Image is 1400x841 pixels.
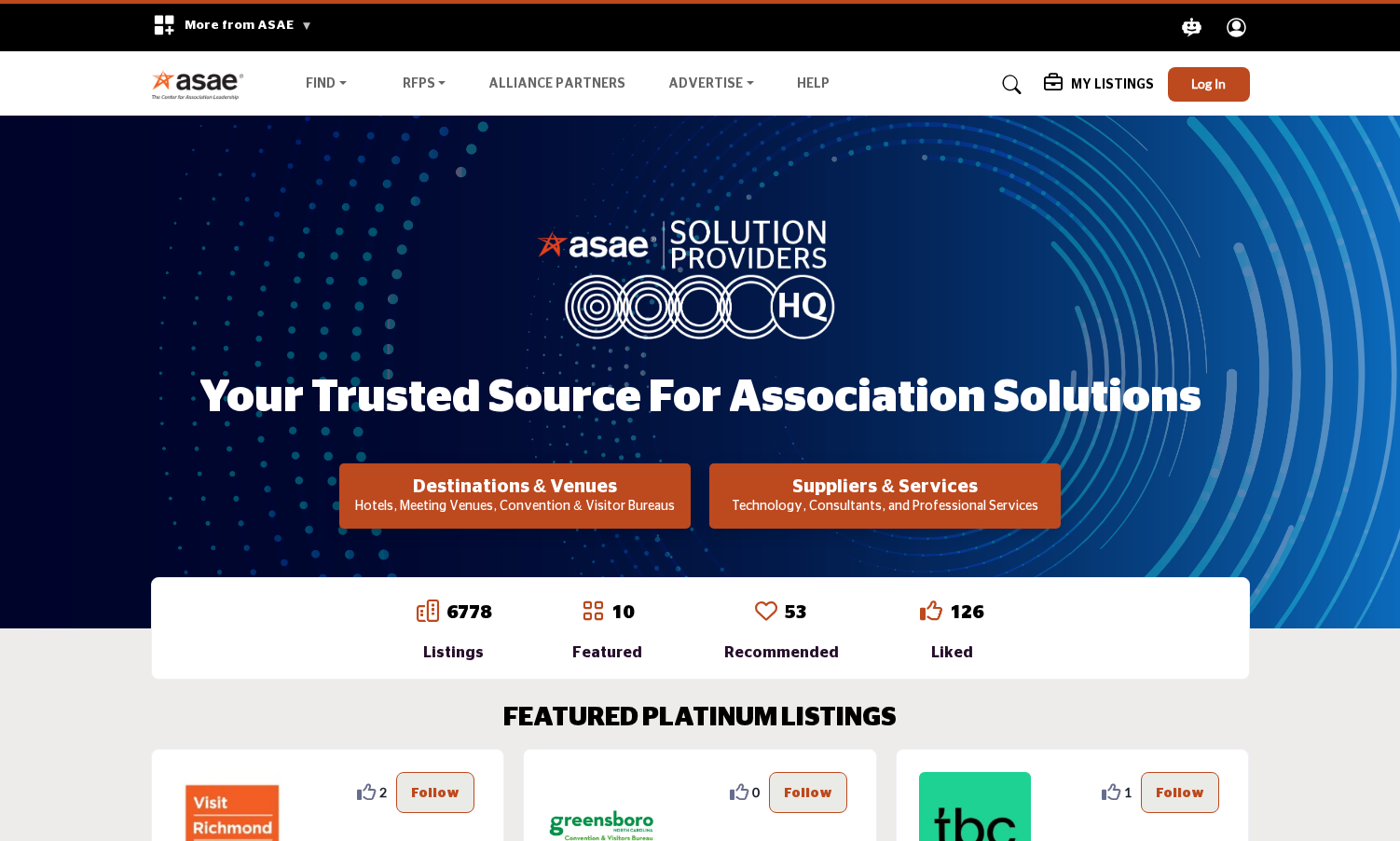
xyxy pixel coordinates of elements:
[755,600,777,626] a: Go to Recommended
[199,369,1201,427] h1: Your Trusted Source for Association Solutions
[715,476,1055,498] h2: Suppliers & Services
[1044,74,1154,96] div: My Listings
[390,72,460,98] a: RFPs
[1191,76,1226,91] span: Log In
[339,463,691,529] button: Destinations & Venues Hotels, Meeting Venues, Convention & Visitor Bureaus
[950,603,983,622] a: 126
[709,463,1061,529] button: Suppliers & Services Technology, Consultants, and Professional Services
[293,72,360,98] a: Find
[379,782,387,802] span: 2
[396,772,474,813] button: Follow
[920,641,983,664] div: Liked
[655,72,767,98] a: Advertise
[345,476,685,498] h2: Destinations & Venues
[151,69,254,100] img: Site Logo
[1168,67,1250,102] button: Log In
[488,77,625,90] a: Alliance Partners
[417,641,491,664] div: Listings
[1071,76,1154,93] h5: My Listings
[345,498,685,517] p: Hotels, Meeting Venues, Convention & Visitor Bureaus
[582,600,604,626] a: Go to Featured
[537,215,863,338] img: image
[446,603,491,622] a: 6778
[785,603,807,622] a: 53
[185,19,312,32] span: More from ASAE
[141,4,324,51] div: More from ASAE
[611,603,634,622] a: 10
[572,641,642,664] div: Featured
[784,782,832,803] p: Follow
[920,600,942,622] i: Go to Liked
[1156,782,1204,803] p: Follow
[1124,782,1132,802] span: 1
[503,703,897,735] h2: FEATURED PLATINUM LISTINGS
[984,70,1034,100] a: Search
[411,782,460,803] p: Follow
[715,498,1055,517] p: Technology, Consultants, and Professional Services
[1141,772,1219,813] button: Follow
[752,782,760,802] span: 0
[769,772,847,813] button: Follow
[724,641,839,664] div: Recommended
[797,77,830,90] a: Help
